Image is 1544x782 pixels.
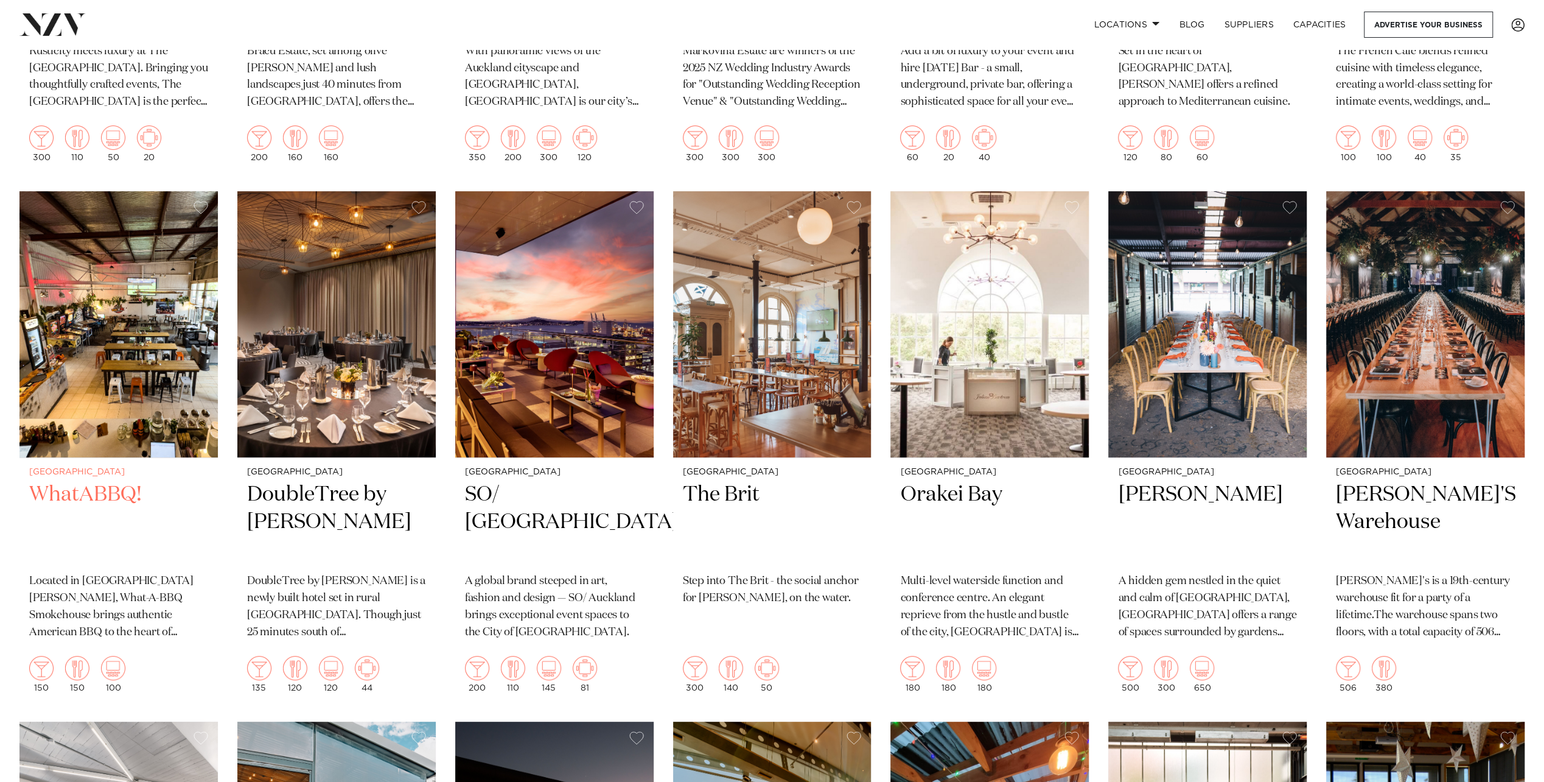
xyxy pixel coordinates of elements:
[65,656,89,680] img: dining.png
[900,125,924,150] img: cocktail.png
[247,656,271,680] img: cocktail.png
[101,125,125,150] img: theatre.png
[501,125,525,162] div: 200
[237,191,436,457] img: Corporate gala dinner setup at Hilton Karaka
[501,656,525,692] div: 110
[1084,12,1169,38] a: Locations
[683,43,862,111] p: Markovina Estate are winners of the 2025 NZ Wedding Industry Awards for "Outstanding Wedding Rece...
[537,125,561,162] div: 300
[972,656,996,692] div: 180
[319,125,343,162] div: 160
[29,481,208,563] h2: WhatABBQ!
[1336,125,1360,150] img: cocktail.png
[1444,125,1468,150] img: meeting.png
[936,656,960,680] img: dining.png
[1154,125,1178,150] img: dining.png
[247,468,426,477] small: [GEOGRAPHIC_DATA]
[972,125,996,162] div: 40
[683,656,707,680] img: cocktail.png
[101,656,125,680] img: theatre.png
[465,43,644,111] p: With panoramic views of the Auckland cityscape and [GEOGRAPHIC_DATA], [GEOGRAPHIC_DATA] is our ci...
[465,125,489,150] img: cocktail.png
[1190,125,1214,162] div: 60
[319,656,343,680] img: theatre.png
[29,468,208,477] small: [GEOGRAPHIC_DATA]
[936,125,960,162] div: 20
[900,468,1079,477] small: [GEOGRAPHIC_DATA]
[1154,125,1178,162] div: 80
[1336,481,1515,563] h2: [PERSON_NAME]'S Warehouse
[683,481,862,563] h2: The Brit
[1372,125,1396,150] img: dining.png
[247,656,271,692] div: 135
[1408,125,1432,162] div: 40
[247,481,426,563] h2: DoubleTree by [PERSON_NAME]
[465,656,489,692] div: 200
[247,573,426,641] p: DoubleTree by [PERSON_NAME] is a newly built hotel set in rural [GEOGRAPHIC_DATA]. Though just 25...
[101,656,125,692] div: 100
[65,125,89,162] div: 110
[501,656,525,680] img: dining.png
[573,125,597,150] img: meeting.png
[1336,656,1360,692] div: 506
[19,13,86,35] img: nzv-logo.png
[537,125,561,150] img: theatre.png
[1118,43,1297,111] p: Set in the heart of [GEOGRAPHIC_DATA], [PERSON_NAME] offers a refined approach to Mediterranean c...
[719,656,743,692] div: 140
[673,191,872,702] a: [GEOGRAPHIC_DATA] The Brit Step into The Brit - the social anchor for [PERSON_NAME], on the water...
[1336,125,1360,162] div: 100
[1118,656,1142,692] div: 500
[29,656,54,680] img: cocktail.png
[1372,656,1396,692] div: 380
[65,656,89,692] div: 150
[137,125,161,150] img: meeting.png
[1214,12,1283,38] a: SUPPLIERS
[890,191,1089,702] a: [GEOGRAPHIC_DATA] Orakei Bay Multi-level waterside function and conference centre. An elegant rep...
[1154,656,1178,692] div: 300
[355,656,379,680] img: meeting.png
[1118,656,1142,680] img: cocktail.png
[972,125,996,150] img: meeting.png
[1169,12,1214,38] a: BLOG
[283,656,307,692] div: 120
[900,573,1079,641] p: Multi-level waterside function and conference centre. An elegant reprieve from the hustle and bus...
[465,656,489,680] img: cocktail.png
[573,656,597,680] img: meeting.png
[1190,125,1214,150] img: theatre.png
[1336,573,1515,641] p: [PERSON_NAME]'s is a 19th-century warehouse fit for a party of a lifetime.The warehouse spans two...
[465,468,644,477] small: [GEOGRAPHIC_DATA]
[683,125,707,162] div: 300
[683,656,707,692] div: 300
[755,125,779,162] div: 300
[719,125,743,162] div: 300
[465,573,644,641] p: A global brand steeped in art, fashion and design — SO/ Auckland brings exceptional event spaces ...
[972,656,996,680] img: theatre.png
[1118,573,1297,641] p: A hidden gem nestled in the quiet and calm of [GEOGRAPHIC_DATA], [GEOGRAPHIC_DATA] offers a range...
[900,481,1079,563] h2: Orakei Bay
[501,125,525,150] img: dining.png
[900,656,924,692] div: 180
[29,125,54,162] div: 300
[319,125,343,150] img: theatre.png
[755,125,779,150] img: theatre.png
[19,191,218,457] img: Indoor space at WhatABBQ! in New Lynn
[237,191,436,702] a: Corporate gala dinner setup at Hilton Karaka [GEOGRAPHIC_DATA] DoubleTree by [PERSON_NAME] Double...
[455,191,654,702] a: [GEOGRAPHIC_DATA] SO/ [GEOGRAPHIC_DATA] A global brand steeped in art, fashion and design — SO/ A...
[19,191,218,702] a: Indoor space at WhatABBQ! in New Lynn [GEOGRAPHIC_DATA] WhatABBQ! Located in [GEOGRAPHIC_DATA][PE...
[29,125,54,150] img: cocktail.png
[1118,468,1297,477] small: [GEOGRAPHIC_DATA]
[247,125,271,162] div: 200
[319,656,343,692] div: 120
[1190,656,1214,680] img: theatre.png
[29,573,208,641] p: Located in [GEOGRAPHIC_DATA][PERSON_NAME], What-A-BBQ Smokehouse brings authentic American BBQ to...
[1336,468,1515,477] small: [GEOGRAPHIC_DATA]
[465,481,644,563] h2: SO/ [GEOGRAPHIC_DATA]
[755,656,779,680] img: meeting.png
[1408,125,1432,150] img: theatre.png
[247,43,426,111] p: Bracu Estate, set among olive [PERSON_NAME] and lush landscapes just 40 minutes from [GEOGRAPHIC_...
[137,125,161,162] div: 20
[247,125,271,150] img: cocktail.png
[573,125,597,162] div: 120
[1444,125,1468,162] div: 35
[1154,656,1178,680] img: dining.png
